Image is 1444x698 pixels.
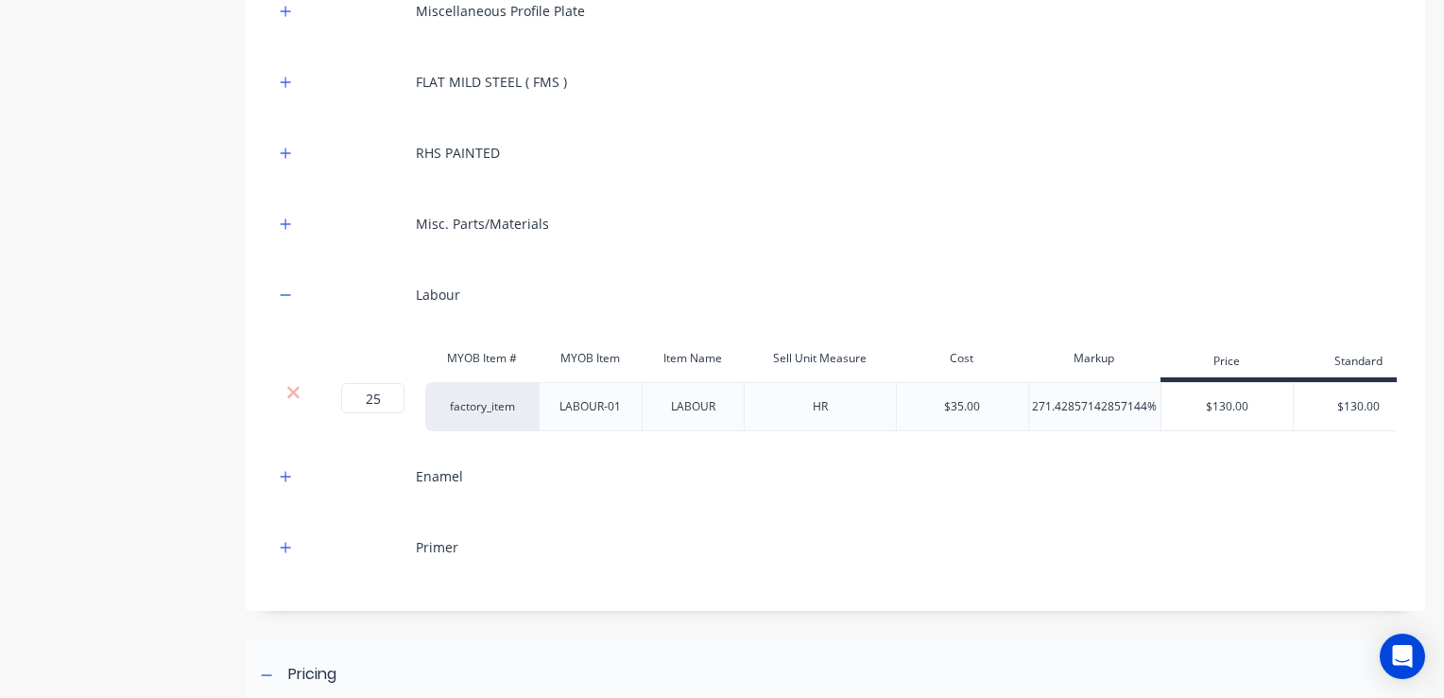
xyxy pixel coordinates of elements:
div: MYOB Item # [425,340,539,377]
div: HR [773,394,868,419]
div: Standard [1293,344,1425,382]
div: MYOB Item [539,340,642,377]
div: Price [1160,344,1293,382]
div: Primer [416,537,458,557]
div: Labour [416,285,460,305]
div: Sell Unit Measure [744,340,896,377]
div: Misc. Parts/Materials [416,214,549,234]
div: factory_item [425,382,539,431]
div: Cost [896,340,1028,377]
div: Markup [1028,340,1160,377]
div: LABOUR-01 [543,394,638,419]
input: ? [341,383,404,413]
div: Miscellaneous Profile Plate [416,1,585,21]
div: Enamel [416,466,463,486]
div: Item Name [642,340,745,377]
div: 271.42857142857144% [1032,398,1157,415]
div: Open Intercom Messenger [1380,634,1425,679]
div: FLAT MILD STEEL ( FMS ) [416,72,567,92]
div: LABOUR [645,394,740,419]
div: $130.00 [1294,383,1424,430]
div: Pricing [288,663,336,687]
div: $130.00 [1161,383,1294,430]
div: $35.00 [944,398,980,415]
div: RHS PAINTED [416,143,500,163]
